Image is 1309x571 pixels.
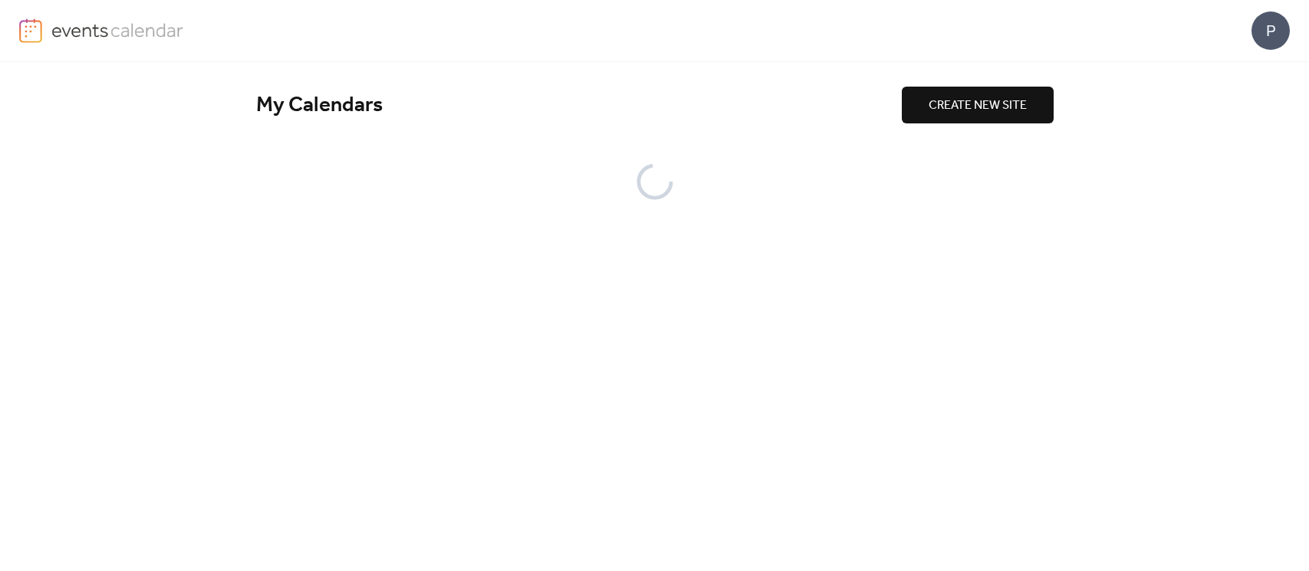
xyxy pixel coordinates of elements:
div: P [1251,11,1290,50]
button: CREATE NEW SITE [902,87,1054,123]
img: logo [19,18,42,43]
span: CREATE NEW SITE [929,97,1027,115]
div: My Calendars [256,92,902,119]
img: logo-type [51,18,184,41]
